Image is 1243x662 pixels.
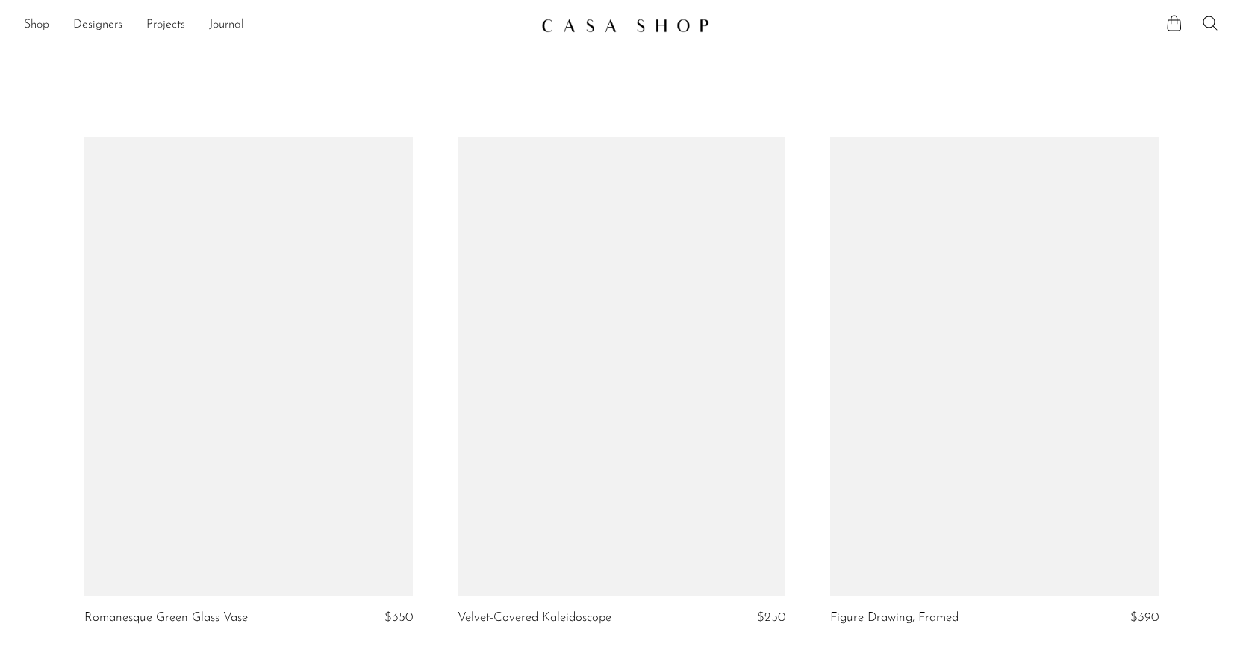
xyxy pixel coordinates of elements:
[1130,611,1159,624] span: $390
[84,611,248,625] a: Romanesque Green Glass Vase
[384,611,413,624] span: $350
[73,16,122,35] a: Designers
[24,13,529,38] ul: NEW HEADER MENU
[458,611,611,625] a: Velvet-Covered Kaleidoscope
[24,16,49,35] a: Shop
[146,16,185,35] a: Projects
[757,611,785,624] span: $250
[209,16,244,35] a: Journal
[24,13,529,38] nav: Desktop navigation
[830,611,959,625] a: Figure Drawing, Framed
